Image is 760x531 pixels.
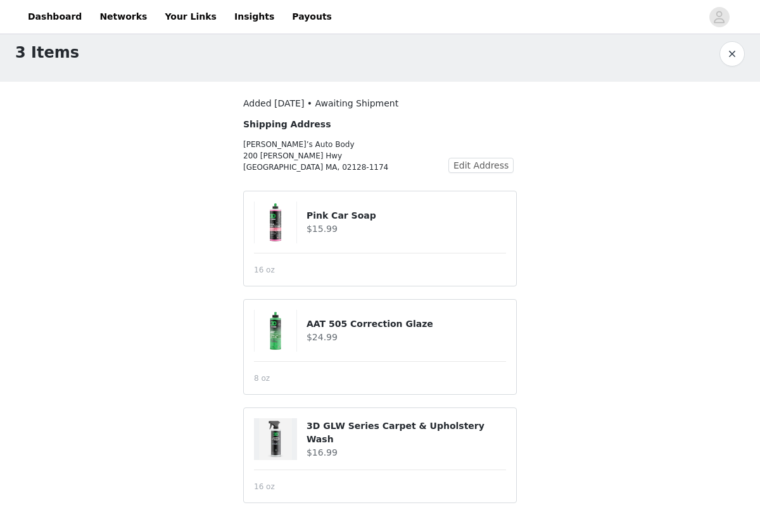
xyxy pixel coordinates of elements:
[448,158,514,173] button: Edit Address
[254,373,270,384] span: 8 oz
[15,41,79,64] h1: 3 Items
[307,317,506,331] h4: AAT 505 Correction Glaze
[307,419,506,446] h4: 3D GLW Series Carpet & Upholstery Wash
[713,7,725,27] div: avatar
[255,202,296,243] img: Pink Car Soap
[307,331,506,344] h4: $24.99
[243,139,448,173] p: [PERSON_NAME]’s Auto Body 200 [PERSON_NAME] Hwy [GEOGRAPHIC_DATA] MA, 02128-1174
[254,481,275,492] span: 16 oz
[284,3,339,31] a: Payouts
[255,310,296,352] img: AAT 505 Correction Glaze
[243,118,448,131] h4: Shipping Address
[307,209,506,222] h4: Pink Car Soap
[20,3,89,31] a: Dashboard
[157,3,224,31] a: Your Links
[307,222,506,236] h4: $15.99
[92,3,155,31] a: Networks
[227,3,282,31] a: Insights
[259,418,293,460] img: 3D GLW Series Carpet & Upholstery Wash
[254,264,275,276] span: 16 oz
[243,98,398,108] span: Added [DATE] • Awaiting Shipment
[307,446,506,459] h4: $16.99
